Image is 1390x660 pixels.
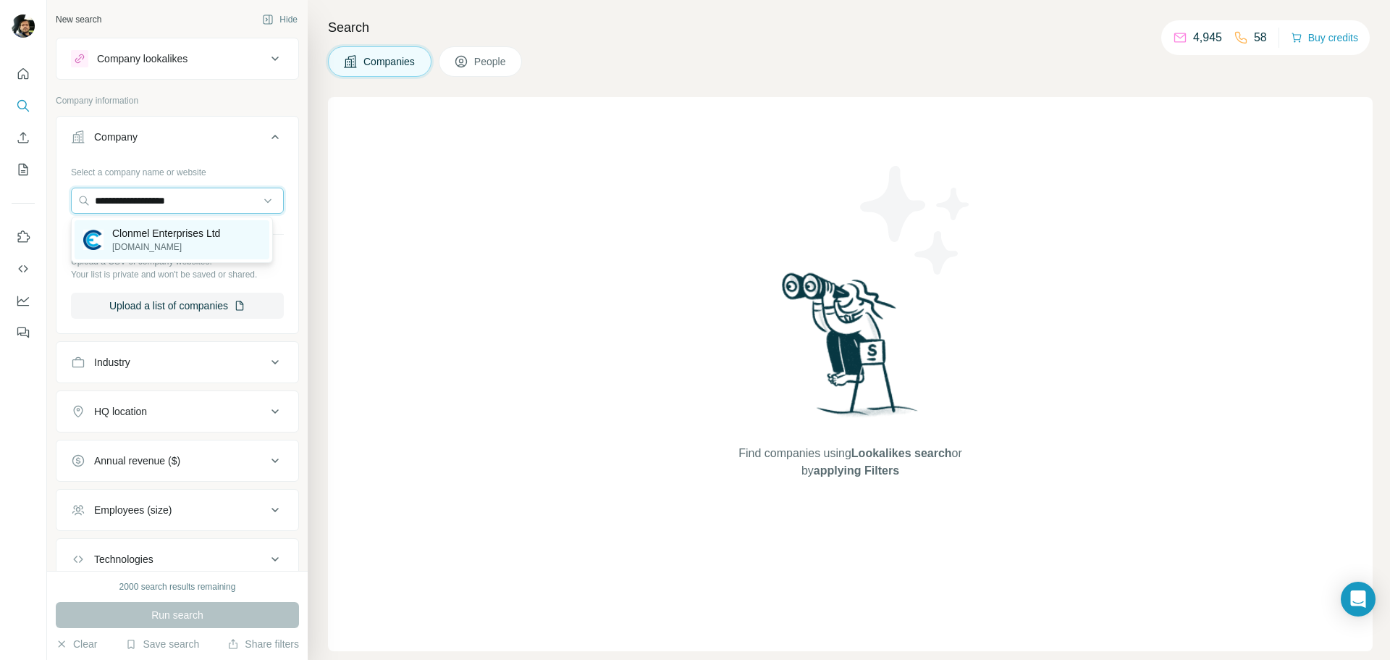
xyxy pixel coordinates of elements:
[71,293,284,319] button: Upload a list of companies
[12,256,35,282] button: Use Surfe API
[56,542,298,577] button: Technologies
[328,17,1373,38] h4: Search
[56,443,298,478] button: Annual revenue ($)
[112,241,220,254] p: [DOMAIN_NAME]
[12,288,35,314] button: Dashboard
[12,61,35,87] button: Quick start
[851,447,952,459] span: Lookalikes search
[119,580,236,593] div: 2000 search results remaining
[814,464,899,477] span: applying Filters
[94,404,147,419] div: HQ location
[12,156,35,183] button: My lists
[56,13,101,26] div: New search
[12,93,35,119] button: Search
[12,224,35,250] button: Use Surfe on LinkedIn
[363,54,416,69] span: Companies
[1254,29,1267,46] p: 58
[56,41,298,76] button: Company lookalikes
[1193,29,1222,46] p: 4,945
[474,54,507,69] span: People
[83,230,104,250] img: Clonmel Enterprises Ltd
[1341,582,1376,617] div: Open Intercom Messenger
[1291,28,1358,48] button: Buy credits
[734,445,966,480] span: Find companies using or by
[94,454,180,468] div: Annual revenue ($)
[12,14,35,38] img: Avatar
[56,94,299,107] p: Company information
[94,503,172,517] div: Employees (size)
[94,355,130,369] div: Industry
[775,269,926,430] img: Surfe Illustration - Woman searching with binoculars
[94,130,138,144] div: Company
[97,51,188,66] div: Company lookalikes
[71,268,284,281] p: Your list is private and won't be saved or shared.
[56,637,97,651] button: Clear
[56,120,298,160] button: Company
[56,394,298,429] button: HQ location
[12,125,35,151] button: Enrich CSV
[56,345,298,380] button: Industry
[851,155,981,285] img: Surfe Illustration - Stars
[94,552,153,567] div: Technologies
[56,493,298,527] button: Employees (size)
[227,637,299,651] button: Share filters
[125,637,199,651] button: Save search
[112,226,220,241] p: Clonmel Enterprises Ltd
[252,9,308,30] button: Hide
[71,160,284,179] div: Select a company name or website
[12,319,35,346] button: Feedback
